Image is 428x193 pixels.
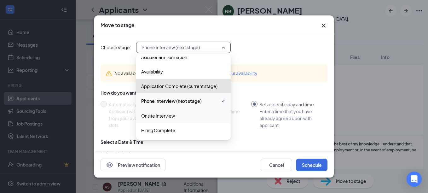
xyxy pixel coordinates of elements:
span: Phone Interview (next stage) [142,43,200,52]
svg: Cross [320,22,327,29]
span: Onsite Interview [141,112,175,119]
svg: Warning [106,70,112,77]
h3: Move to stage [101,22,135,29]
div: Select a Date & Time [101,139,143,145]
span: Application Complete (current stage) [141,83,217,90]
button: Cancel [261,159,292,171]
div: Automatically [109,101,158,108]
svg: Checkmark [221,97,226,105]
span: Availability [141,68,163,75]
div: No available time slots to automatically schedule. [114,70,322,77]
button: Close [320,22,327,29]
button: Add your availability [217,70,257,77]
button: EyePreview notification [101,159,165,171]
div: Set a specific day and time [259,101,322,108]
div: How do you want to schedule time with the applicant? [101,90,327,96]
div: Open Intercom Messenger [407,172,422,187]
span: Select Calendar [101,150,195,157]
span: Choose stage: [101,44,131,51]
svg: Eye [106,161,113,169]
span: Hiring Complete [141,127,175,134]
button: Schedule [296,159,327,171]
div: Applicant will select from your available time slots [109,108,158,129]
span: Phone Interview (next stage) [141,97,202,104]
div: Enter a time that you have already agreed upon with applicant [259,108,322,129]
span: Additional Information [141,54,187,61]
